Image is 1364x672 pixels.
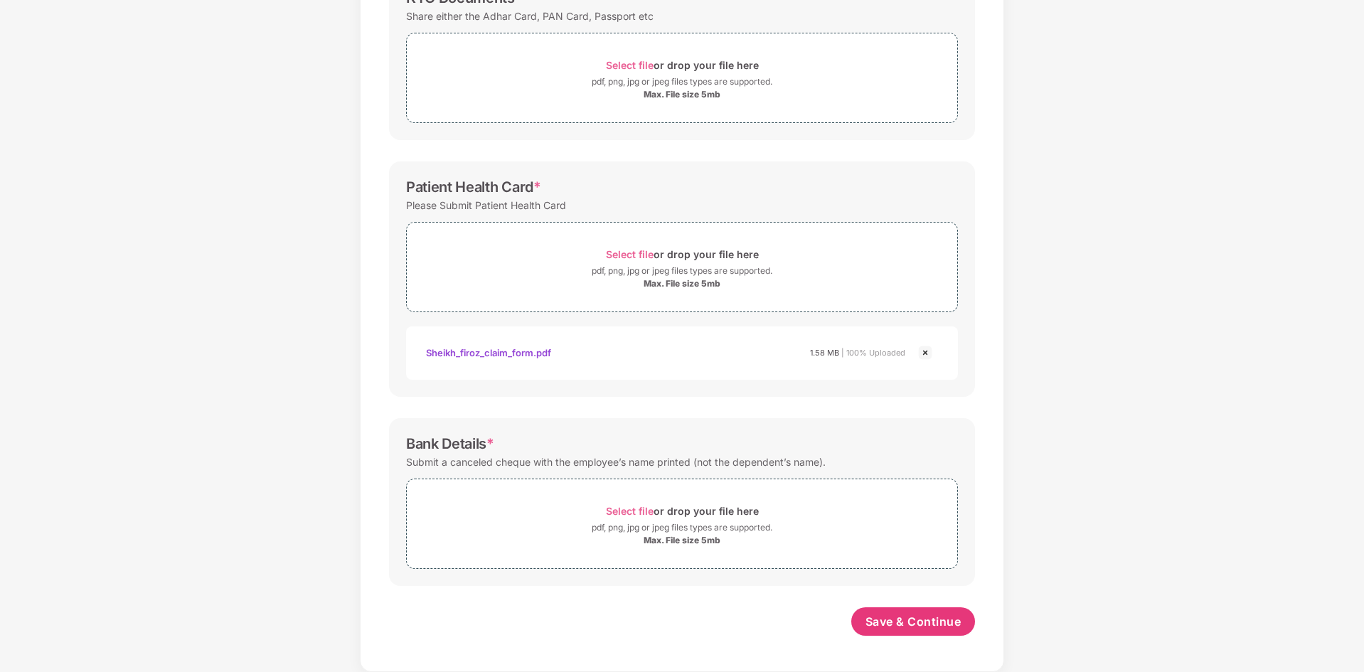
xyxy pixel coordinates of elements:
[592,264,772,278] div: pdf, png, jpg or jpeg files types are supported.
[592,75,772,89] div: pdf, png, jpg or jpeg files types are supported.
[406,452,826,471] div: Submit a canceled cheque with the employee’s name printed (not the dependent’s name).
[606,59,654,71] span: Select file
[644,535,720,546] div: Max. File size 5mb
[406,435,494,452] div: Bank Details
[841,348,905,358] span: | 100% Uploaded
[407,233,957,301] span: Select fileor drop your file herepdf, png, jpg or jpeg files types are supported.Max. File size 5mb
[851,607,976,636] button: Save & Continue
[606,505,654,517] span: Select file
[644,278,720,289] div: Max. File size 5mb
[606,55,759,75] div: or drop your file here
[406,6,654,26] div: Share either the Adhar Card, PAN Card, Passport etc
[606,501,759,521] div: or drop your file here
[606,245,759,264] div: or drop your file here
[810,348,839,358] span: 1.58 MB
[406,178,541,196] div: Patient Health Card
[644,89,720,100] div: Max. File size 5mb
[917,344,934,361] img: svg+xml;base64,PHN2ZyBpZD0iQ3Jvc3MtMjR4MjQiIHhtbG5zPSJodHRwOi8vd3d3LnczLm9yZy8yMDAwL3N2ZyIgd2lkdG...
[426,341,551,365] div: Sheikh_firoz_claim_form.pdf
[592,521,772,535] div: pdf, png, jpg or jpeg files types are supported.
[606,248,654,260] span: Select file
[406,196,566,215] div: Please Submit Patient Health Card
[865,614,961,629] span: Save & Continue
[407,490,957,558] span: Select fileor drop your file herepdf, png, jpg or jpeg files types are supported.Max. File size 5mb
[407,44,957,112] span: Select fileor drop your file herepdf, png, jpg or jpeg files types are supported.Max. File size 5mb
